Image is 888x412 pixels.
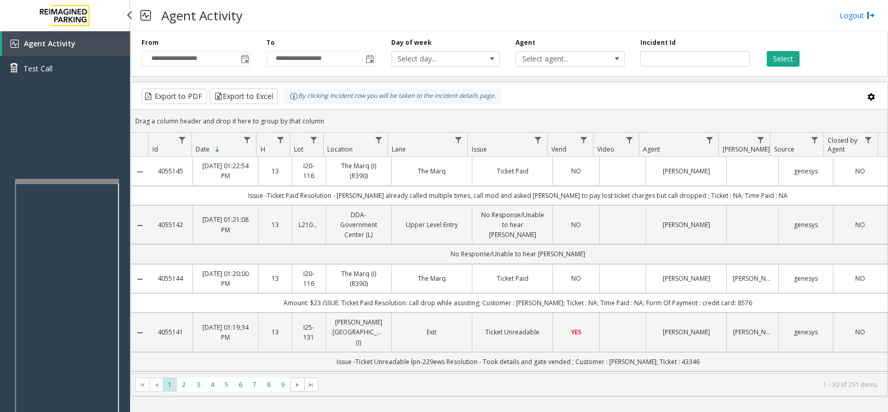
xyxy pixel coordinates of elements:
[640,38,676,47] label: Incident Id
[155,273,186,283] a: 4055144
[559,327,593,337] a: YES
[398,166,466,176] a: The Marq
[855,167,865,176] span: NO
[332,317,385,347] a: [PERSON_NAME][GEOGRAPHIC_DATA] (I)
[307,381,315,389] span: Go to the last page
[479,273,546,283] a: Ticket Paid
[398,273,466,283] a: The Marq
[131,112,887,130] div: Drag a column header and drop it here to group by that column
[265,166,286,176] a: 13
[479,210,546,240] a: No Response/Unable to hear [PERSON_NAME]
[371,133,385,147] a: Location Filter Menu
[141,38,159,47] label: From
[840,220,881,230] a: NO
[175,133,189,147] a: Id Filter Menu
[531,133,545,147] a: Issue Filter Menu
[155,220,186,230] a: 4055142
[140,3,151,28] img: pageIcon
[767,51,800,67] button: Select
[265,273,286,283] a: 13
[23,63,53,74] span: Test Call
[155,166,186,176] a: 4055145
[156,3,248,28] h3: Agent Activity
[2,31,130,56] a: Agent Activity
[785,166,827,176] a: genesys
[299,161,319,181] a: I20-116
[652,327,720,337] a: [PERSON_NAME]
[248,378,262,392] span: Page 7
[559,166,593,176] a: NO
[239,52,250,66] span: Toggle popup
[398,327,466,337] a: Exit
[261,145,265,154] span: H
[131,329,149,337] a: Collapse Details
[10,40,19,48] img: 'icon'
[131,275,149,283] a: Collapse Details
[861,133,876,147] a: Closed by Agent Filter Menu
[290,92,298,101] img: infoIcon.svg
[332,161,385,181] a: The Marq (I) (R390)
[325,380,877,389] kendo-pager-info: 1 - 30 of 251 items
[702,133,716,147] a: Agent Filter Menu
[240,133,254,147] a: Date Filter Menu
[392,52,478,66] span: Select day...
[327,145,353,154] span: Location
[855,220,865,229] span: NO
[205,378,220,392] span: Page 4
[840,327,881,337] a: NO
[266,38,275,47] label: To
[299,322,319,342] a: I25-131
[840,10,875,21] a: Logout
[294,145,303,154] span: Lot
[213,145,222,154] span: Sortable
[559,273,593,283] a: NO
[733,327,772,337] a: [PERSON_NAME]
[199,322,252,342] a: [DATE] 01:19:34 PM
[571,220,581,229] span: NO
[807,133,821,147] a: Source Filter Menu
[472,145,487,154] span: Issue
[840,273,881,283] a: NO
[332,269,385,289] a: The Marq (I) (R390)
[149,293,887,313] td: Amount: $23 iSSUE: Ticket Paid Resolution: call drop while assisting; Customer : [PERSON_NAME]; T...
[141,89,207,104] button: Export to PDF
[199,215,252,234] a: [DATE] 01:21:08 PM
[855,328,865,336] span: NO
[643,145,660,154] span: Agent
[785,327,827,337] a: genesys
[398,220,466,230] a: Upper Level Entry
[867,10,875,21] img: logout
[723,145,770,154] span: [PERSON_NAME]
[479,327,546,337] a: Ticket Unreadable
[577,133,591,147] a: Vend Filter Menu
[24,39,75,48] span: Agent Activity
[733,273,772,283] a: [PERSON_NAME]
[152,145,158,154] span: Id
[234,378,248,392] span: Page 6
[840,166,881,176] a: NO
[785,273,827,283] a: genesys
[149,352,887,371] td: Issue -Ticket Unreadable lpn-229ews Resolution - Took details and gate vended ; Customer : [PERSO...
[290,378,304,392] span: Go to the next page
[307,133,321,147] a: Lot Filter Menu
[597,145,614,154] span: Video
[304,378,318,392] span: Go to the last page
[265,220,286,230] a: 13
[516,52,602,66] span: Select agent...
[623,133,637,147] a: Video Filter Menu
[131,168,149,176] a: Collapse Details
[191,378,205,392] span: Page 3
[177,378,191,392] span: Page 2
[332,210,385,240] a: DDA-Government Center (L)
[828,136,857,154] span: Closed by Agent
[299,269,319,289] a: I20-116
[571,328,582,336] span: YES
[551,145,567,154] span: Vend
[479,166,546,176] a: Ticket Paid
[652,273,720,283] a: [PERSON_NAME]
[262,378,276,392] span: Page 8
[571,274,581,283] span: NO
[199,161,252,181] a: [DATE] 01:22:54 PM
[196,145,210,154] span: Date
[293,381,302,389] span: Go to the next page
